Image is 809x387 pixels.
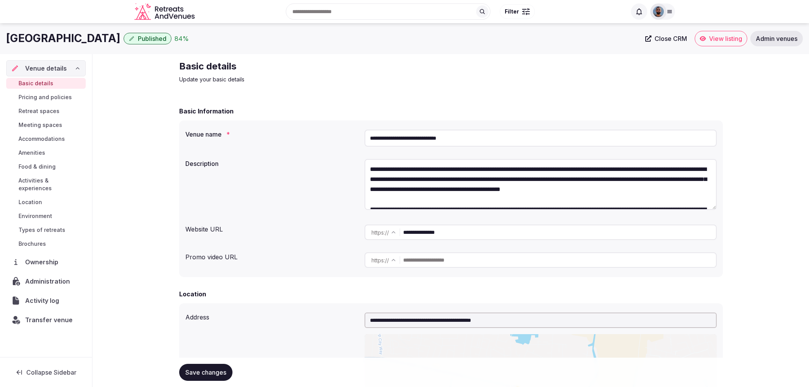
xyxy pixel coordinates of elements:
[179,76,439,83] p: Update your basic details
[6,225,86,235] a: Types of retreats
[19,135,65,143] span: Accommodations
[179,60,439,73] h2: Basic details
[19,121,62,129] span: Meeting spaces
[641,31,692,46] a: Close CRM
[695,31,747,46] a: View listing
[25,257,61,267] span: Ownership
[19,198,42,206] span: Location
[19,212,52,220] span: Environment
[6,161,86,172] a: Food & dining
[505,8,519,15] span: Filter
[138,35,166,42] span: Published
[750,31,803,46] a: Admin venues
[19,79,53,87] span: Basic details
[185,161,358,167] label: Description
[134,3,196,20] svg: Retreats and Venues company logo
[124,33,171,44] button: Published
[6,175,86,194] a: Activities & experiences
[19,240,46,248] span: Brochures
[25,296,62,305] span: Activity log
[500,4,535,19] button: Filter
[19,226,65,234] span: Types of retreats
[19,93,72,101] span: Pricing and policies
[709,35,742,42] span: View listing
[185,249,358,262] div: Promo video URL
[19,177,83,192] span: Activities & experiences
[19,163,56,171] span: Food & dining
[185,309,358,322] div: Address
[19,107,59,115] span: Retreat spaces
[25,64,67,73] span: Venue details
[6,254,86,270] a: Ownership
[179,364,232,381] button: Save changes
[6,134,86,144] a: Accommodations
[6,211,86,221] a: Environment
[6,78,86,89] a: Basic details
[185,131,358,137] label: Venue name
[175,34,189,43] button: 84%
[179,106,234,116] h2: Basic Information
[6,273,86,289] a: Administration
[6,92,86,103] a: Pricing and policies
[185,221,358,234] div: Website URL
[175,34,189,43] div: 84 %
[6,106,86,117] a: Retreat spaces
[6,120,86,130] a: Meeting spaces
[6,292,86,309] a: Activity log
[26,368,76,376] span: Collapse Sidebar
[185,368,226,376] span: Save changes
[19,149,45,157] span: Amenities
[6,147,86,158] a: Amenities
[6,31,120,46] h1: [GEOGRAPHIC_DATA]
[134,3,196,20] a: Visit the homepage
[756,35,797,42] span: Admin venues
[653,6,664,17] img: oliver.kattan
[179,289,206,299] h2: Location
[655,35,687,42] span: Close CRM
[6,364,86,381] button: Collapse Sidebar
[6,238,86,249] a: Brochures
[25,277,73,286] span: Administration
[25,315,73,324] span: Transfer venue
[6,197,86,208] a: Location
[6,312,86,328] button: Transfer venue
